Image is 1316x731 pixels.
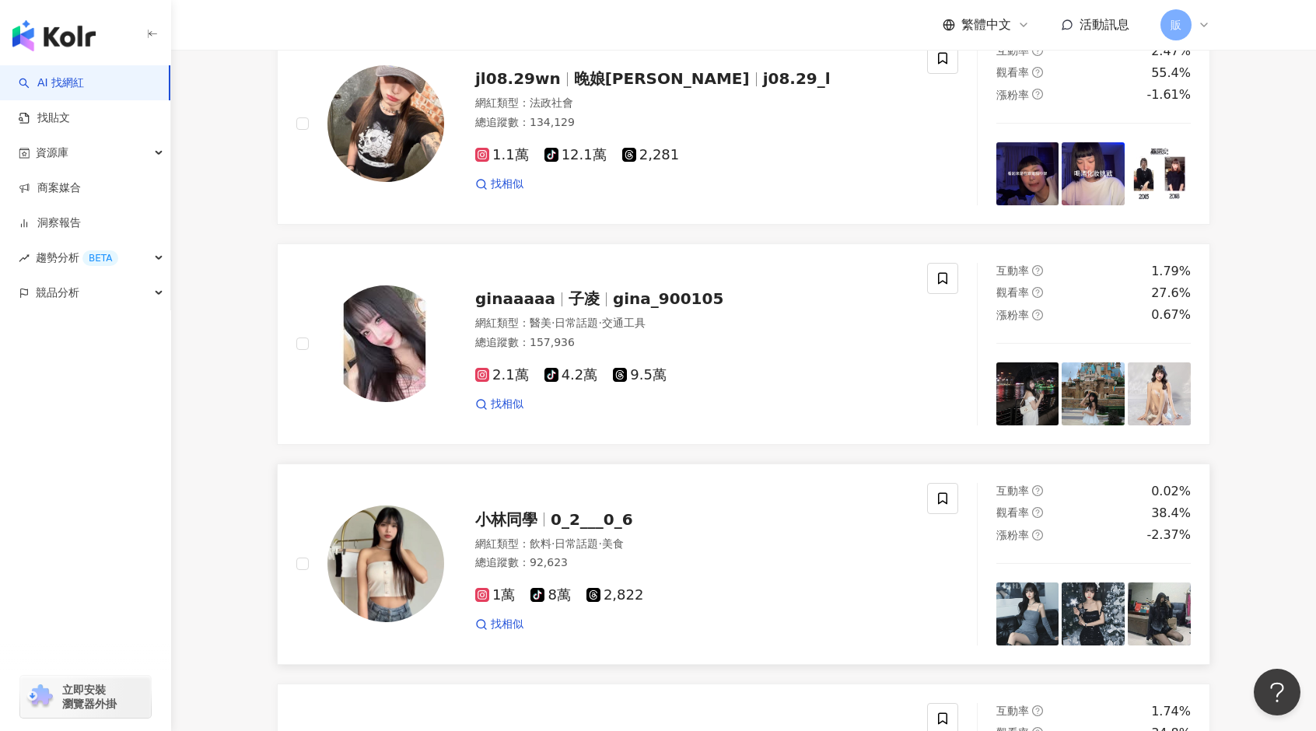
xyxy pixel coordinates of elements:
img: post-image [1062,362,1125,425]
span: gina_900105 [613,289,723,308]
span: 0_2___0_6 [551,510,633,529]
div: 27.6% [1151,285,1191,302]
div: 38.4% [1151,505,1191,522]
div: 1.79% [1151,263,1191,280]
span: · [551,317,555,329]
span: 販 [1171,16,1181,33]
span: question-circle [1032,310,1043,320]
span: 漲粉率 [996,89,1029,101]
span: · [551,537,555,550]
img: KOL Avatar [327,505,444,622]
a: KOL Avatarginaaaaa子凌gina_900105網紅類型：醫美·日常話題·交通工具總追蹤數：157,9362.1萬4.2萬9.5萬找相似互動率question-circle1.79... [277,243,1210,445]
span: question-circle [1032,287,1043,298]
img: KOL Avatar [327,65,444,182]
span: 小林同學 [475,510,537,529]
a: 找相似 [475,177,523,192]
span: 美食 [602,537,624,550]
div: -2.37% [1146,526,1191,544]
a: searchAI 找網紅 [19,75,84,91]
span: ginaaaaa [475,289,555,308]
img: post-image [1062,582,1125,645]
span: 競品分析 [36,275,79,310]
img: chrome extension [25,684,55,709]
img: KOL Avatar [327,285,444,402]
span: 找相似 [491,177,523,192]
div: 總追蹤數 ： 157,936 [475,335,908,351]
a: 商案媒合 [19,180,81,196]
a: 找相似 [475,617,523,632]
div: 網紅類型 ： [475,537,908,552]
span: 觀看率 [996,506,1029,519]
div: 網紅類型 ： [475,316,908,331]
img: post-image [1128,582,1191,645]
span: 法政社會 [530,96,573,109]
span: 漲粉率 [996,309,1029,321]
span: question-circle [1032,530,1043,540]
span: 9.5萬 [613,367,667,383]
span: 觀看率 [996,286,1029,299]
span: 日常話題 [555,537,598,550]
div: 總追蹤數 ： 92,623 [475,555,908,571]
div: 0.02% [1151,483,1191,500]
span: 互動率 [996,264,1029,277]
div: 總追蹤數 ： 134,129 [475,115,908,131]
span: rise [19,253,30,264]
span: question-circle [1032,67,1043,78]
span: jl08.29wn [475,69,561,88]
img: post-image [996,582,1059,645]
span: 4.2萬 [544,367,598,383]
div: 0.67% [1151,306,1191,324]
span: 1萬 [475,587,515,603]
a: 找貼文 [19,110,70,126]
span: 資源庫 [36,135,68,170]
a: 找相似 [475,397,523,412]
span: question-circle [1032,507,1043,518]
img: post-image [1128,142,1191,205]
span: 交通工具 [602,317,646,329]
span: 醫美 [530,317,551,329]
span: 找相似 [491,617,523,632]
a: KOL Avatar小林同學0_2___0_6網紅類型：飲料·日常話題·美食總追蹤數：92,6231萬8萬2,822找相似互動率question-circle0.02%觀看率question-c... [277,463,1210,665]
span: 2,822 [586,587,644,603]
div: BETA [82,250,118,266]
img: post-image [1128,362,1191,425]
span: question-circle [1032,485,1043,496]
div: 網紅類型 ： [475,96,908,111]
span: 立即安裝 瀏覽器外掛 [62,683,117,711]
span: 晚娘[PERSON_NAME] [574,69,750,88]
span: · [598,317,601,329]
span: 互動率 [996,44,1029,57]
img: post-image [996,142,1059,205]
span: 互動率 [996,484,1029,497]
a: chrome extension立即安裝 瀏覽器外掛 [20,676,151,718]
img: post-image [996,362,1059,425]
span: question-circle [1032,705,1043,716]
div: 2.47% [1151,43,1191,60]
span: 活動訊息 [1080,17,1129,32]
span: 觀看率 [996,66,1029,79]
a: KOL Avatarjl08.29wn晚娘[PERSON_NAME]j08.29_l網紅類型：法政社會總追蹤數：134,1291.1萬12.1萬2,281找相似互動率question-circl... [277,23,1210,225]
span: 8萬 [530,587,570,603]
span: 趨勢分析 [36,240,118,275]
span: 2.1萬 [475,367,529,383]
span: 子凌 [569,289,600,308]
a: 洞察報告 [19,215,81,231]
div: 55.4% [1151,65,1191,82]
img: post-image [1062,142,1125,205]
span: 找相似 [491,397,523,412]
img: logo [12,20,96,51]
span: 1.1萬 [475,147,529,163]
span: 飲料 [530,537,551,550]
span: · [598,537,601,550]
div: 1.74% [1151,703,1191,720]
span: question-circle [1032,265,1043,276]
iframe: Help Scout Beacon - Open [1254,669,1300,715]
span: j08.29_l [763,69,831,88]
span: 12.1萬 [544,147,607,163]
span: 日常話題 [555,317,598,329]
span: 漲粉率 [996,529,1029,541]
div: -1.61% [1146,86,1191,103]
span: 2,281 [622,147,680,163]
span: 繁體中文 [961,16,1011,33]
span: question-circle [1032,89,1043,100]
